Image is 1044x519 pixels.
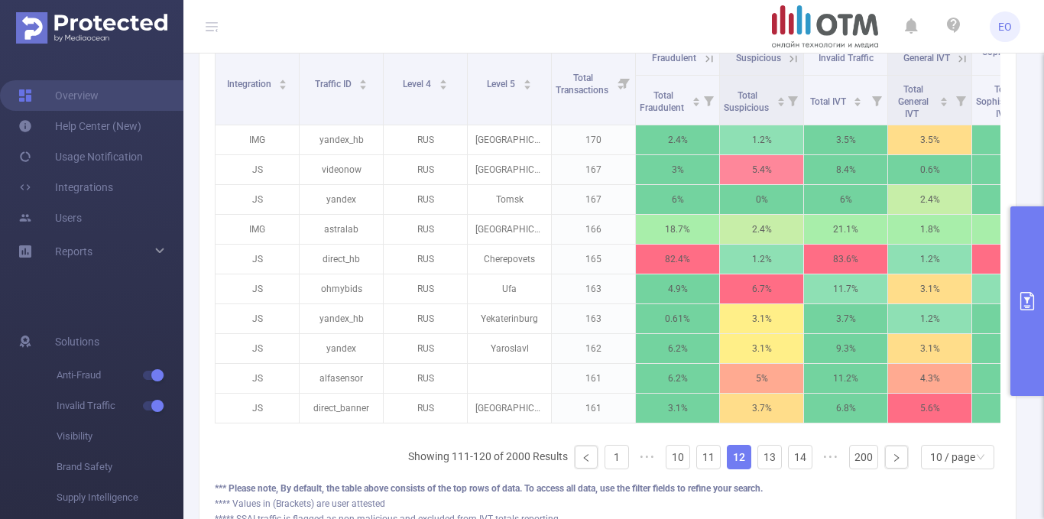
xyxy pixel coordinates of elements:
div: Sort [523,77,532,86]
p: 165 [552,245,635,274]
span: Total General IVT [898,84,929,119]
p: RUS [384,304,467,333]
p: 6.7% [720,274,803,303]
i: icon: caret-up [940,95,948,99]
span: ••• [819,445,843,469]
p: 5% [720,364,803,393]
span: Fraudulent [652,53,696,63]
p: 163 [552,304,635,333]
li: 13 [757,445,782,469]
a: 200 [850,446,877,469]
span: Total Sophisticated IVT [976,84,1032,119]
p: 161 [552,394,635,423]
div: Sort [692,95,701,104]
i: icon: caret-down [439,83,447,88]
a: Overview [18,80,99,111]
span: Visibility [57,421,183,452]
i: icon: caret-up [279,77,287,82]
p: yandex_hb [300,125,383,154]
p: RUS [384,245,467,274]
span: Total Suspicious [724,90,771,113]
li: 200 [849,445,878,469]
p: [GEOGRAPHIC_DATA] [468,125,551,154]
p: RUS [384,155,467,184]
i: icon: caret-down [940,100,948,105]
p: 8.4% [804,155,887,184]
span: Invalid Traffic [57,391,183,421]
i: icon: down [976,453,985,463]
a: 10 [666,446,689,469]
p: Cherepovets [468,245,551,274]
p: 1.2% [720,125,803,154]
i: icon: caret-down [854,100,862,105]
p: RUS [384,334,467,363]
p: 1.2% [888,245,971,274]
p: 3.7% [720,394,803,423]
i: icon: caret-up [359,77,368,82]
i: icon: caret-up [854,95,862,99]
span: Level 4 [403,79,433,89]
p: 3.1% [720,334,803,363]
div: 10 / page [930,446,975,469]
a: Reports [55,236,92,267]
p: JS [216,274,299,303]
span: Traffic ID [315,79,354,89]
p: 5.4% [720,155,803,184]
p: 6.8% [804,394,887,423]
p: 167 [552,185,635,214]
p: 9.3% [804,334,887,363]
li: 1 [605,445,629,469]
p: JS [216,364,299,393]
i: icon: caret-down [692,100,700,105]
p: yandex_hb [300,304,383,333]
p: RUS [384,274,467,303]
a: 11 [697,446,720,469]
p: [GEOGRAPHIC_DATA] [468,394,551,423]
i: icon: caret-up [439,77,447,82]
p: videonow [300,155,383,184]
p: 11.7% [804,274,887,303]
a: 13 [758,446,781,469]
p: RUS [384,125,467,154]
p: 21.1% [804,215,887,244]
i: icon: caret-down [279,83,287,88]
p: RUS [384,215,467,244]
p: Ufa [468,274,551,303]
li: 12 [727,445,751,469]
p: 166 [552,215,635,244]
p: direct_hb [300,245,383,274]
p: 161 [552,364,635,393]
p: 3.7% [804,304,887,333]
p: astralab [300,215,383,244]
p: JS [216,185,299,214]
p: 3.1% [720,304,803,333]
li: Previous Page [574,445,598,469]
p: Yekaterinburg [468,304,551,333]
p: Tomsk [468,185,551,214]
i: icon: caret-up [692,95,700,99]
p: [GEOGRAPHIC_DATA] [468,215,551,244]
p: 163 [552,274,635,303]
p: 2.4% [888,185,971,214]
div: *** Please note, By default, the table above consists of the top rows of data. To access all data... [215,482,1000,495]
a: 1 [605,446,628,469]
p: [GEOGRAPHIC_DATA] [468,155,551,184]
i: Filter menu [866,76,887,125]
span: Brand Safety [57,452,183,482]
span: Anti-Fraud [57,360,183,391]
p: 1.2% [888,304,971,333]
p: 167 [552,155,635,184]
p: 170 [552,125,635,154]
i: Filter menu [950,76,971,125]
li: 11 [696,445,721,469]
div: Sort [853,95,862,104]
p: 3% [636,155,719,184]
p: 1.8% [888,215,971,244]
i: Filter menu [698,76,719,125]
p: RUS [384,394,467,423]
div: Sort [278,77,287,86]
p: JS [216,245,299,274]
p: yandex [300,185,383,214]
p: IMG [216,125,299,154]
span: Total Transactions [556,73,611,96]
